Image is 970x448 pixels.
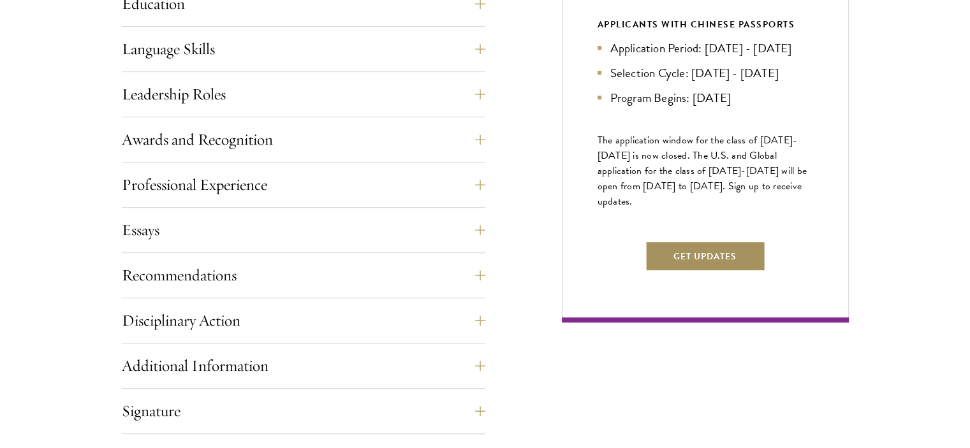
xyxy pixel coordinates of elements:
[122,260,485,291] button: Recommendations
[122,124,485,155] button: Awards and Recognition
[122,305,485,336] button: Disciplinary Action
[122,396,485,426] button: Signature
[598,17,813,33] div: APPLICANTS WITH CHINESE PASSPORTS
[645,241,765,271] button: Get Updates
[122,215,485,245] button: Essays
[122,170,485,200] button: Professional Experience
[598,133,807,209] span: The application window for the class of [DATE]-[DATE] is now closed. The U.S. and Global applicat...
[598,39,813,57] li: Application Period: [DATE] - [DATE]
[598,89,813,107] li: Program Begins: [DATE]
[598,64,813,82] li: Selection Cycle: [DATE] - [DATE]
[122,350,485,381] button: Additional Information
[122,79,485,110] button: Leadership Roles
[122,34,485,64] button: Language Skills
